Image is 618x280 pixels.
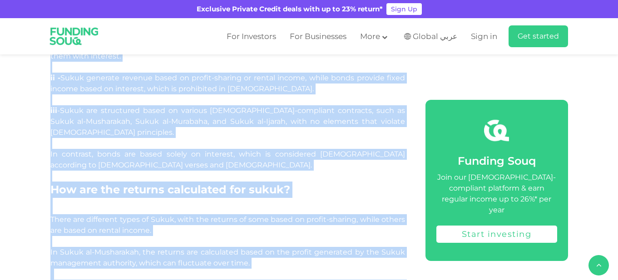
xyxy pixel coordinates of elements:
[436,226,557,243] a: Start investing
[469,29,497,44] a: Sign in
[436,172,557,216] div: Join our [DEMOGRAPHIC_DATA]-compliant platform & earn regular income up to 26%* per year
[224,29,278,44] a: For Investors
[197,4,383,15] div: Exclusive Private Credit deals with up to 23% return*
[404,33,411,39] img: SA Flag
[287,29,349,44] a: For Businesses
[50,215,405,267] span: There are different types of Sukuk, with the returns of some based on profit-sharing, while other...
[386,3,422,15] a: Sign Up
[44,20,105,53] img: Logo
[518,32,559,40] span: Get started
[588,255,609,275] button: back
[50,106,405,169] span: -Sukuk are structured based on various [DEMOGRAPHIC_DATA]-compliant contracts, such as Sukuk al-M...
[484,118,509,143] img: fsicon
[471,32,497,41] span: Sign in
[50,74,60,82] strong: ii -
[360,32,380,41] span: More
[458,154,536,167] span: Funding Souq
[50,74,405,93] span: Sukuk generate revenue based on profit-sharing or rental income, while bonds provide fixed income...
[50,106,57,115] strong: iii
[413,31,457,42] span: Global عربي
[50,183,290,196] span: How are the returns calculated for sukuk?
